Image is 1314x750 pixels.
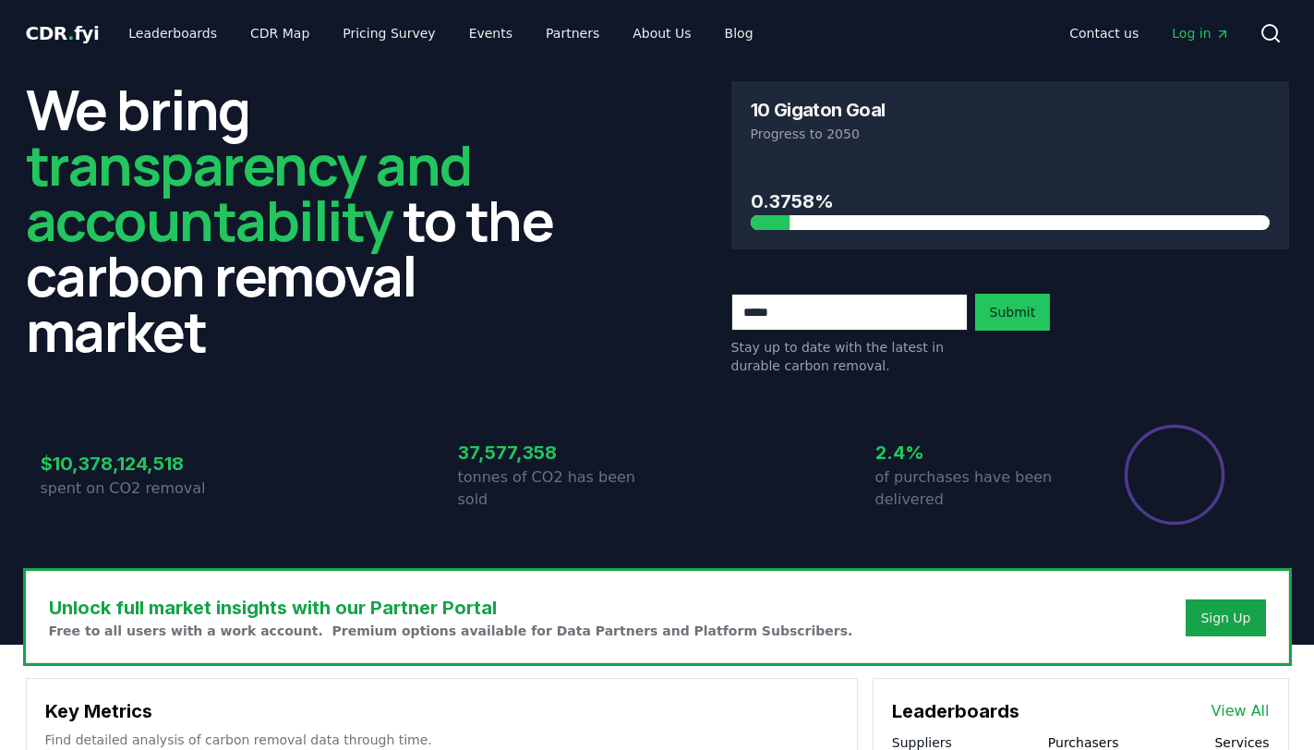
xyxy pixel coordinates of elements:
[892,697,1019,725] h3: Leaderboards
[1123,423,1226,526] div: Percentage of sales delivered
[45,697,838,725] h3: Key Metrics
[26,22,100,44] span: CDR fyi
[26,127,472,258] span: transparency and accountability
[114,17,767,50] nav: Main
[1055,17,1153,50] a: Contact us
[49,622,853,640] p: Free to all users with a work account. Premium options available for Data Partners and Platform S...
[454,17,527,50] a: Events
[710,17,768,50] a: Blog
[26,20,100,46] a: CDR.fyi
[1186,599,1265,636] button: Sign Up
[1157,17,1244,50] a: Log in
[26,81,584,358] h2: We bring to the carbon removal market
[49,594,853,622] h3: Unlock full market insights with our Partner Portal
[328,17,450,50] a: Pricing Survey
[875,439,1075,466] h3: 2.4%
[1200,609,1250,627] a: Sign Up
[975,294,1051,331] button: Submit
[41,478,240,500] p: spent on CO2 removal
[41,450,240,478] h3: $10,378,124,518
[1055,17,1244,50] nav: Main
[751,101,886,119] h3: 10 Gigaton Goal
[731,338,968,375] p: Stay up to date with the latest in durable carbon removal.
[235,17,324,50] a: CDR Map
[751,187,1270,215] h3: 0.3758%
[114,17,232,50] a: Leaderboards
[458,439,657,466] h3: 37,577,358
[875,466,1075,511] p: of purchases have been delivered
[618,17,705,50] a: About Us
[751,125,1270,143] p: Progress to 2050
[1212,700,1270,722] a: View All
[67,22,74,44] span: .
[45,731,838,749] p: Find detailed analysis of carbon removal data through time.
[458,466,657,511] p: tonnes of CO2 has been sold
[531,17,614,50] a: Partners
[1172,24,1229,42] span: Log in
